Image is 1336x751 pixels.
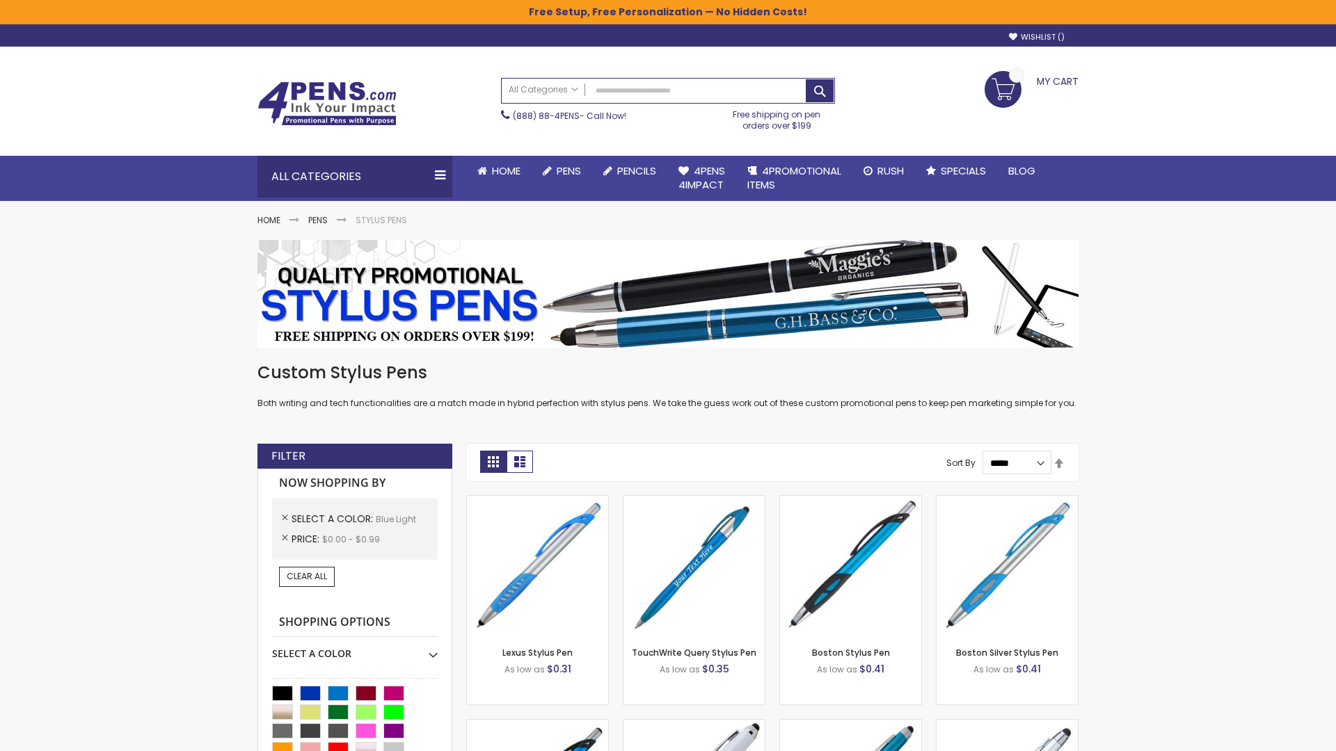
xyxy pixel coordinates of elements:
[292,532,322,546] span: Price
[257,362,1079,384] h1: Custom Stylus Pens
[660,663,700,675] span: As low as
[467,495,608,507] a: Lexus Stylus Pen-Blue - Light
[997,156,1047,186] a: Blog
[780,495,921,507] a: Boston Stylus Pen-Blue - Light
[257,156,452,197] div: All Categories
[502,79,585,102] a: All Categories
[937,496,1078,637] img: Boston Silver Stylus Pen-Blue - Light
[308,214,328,226] a: Pens
[257,214,280,226] a: Home
[956,647,1058,659] a: Boston Silver Stylus Pen
[780,719,921,731] a: Lory Metallic Stylus Pen-Blue - Light
[279,567,335,586] a: Clear All
[504,663,545,675] span: As low as
[747,163,841,192] span: 4PROMOTIONAL ITEMS
[272,608,438,638] strong: Shopping Options
[513,110,626,122] span: - Call Now!
[736,156,852,201] a: 4PROMOTIONALITEMS
[719,104,836,131] div: Free shipping on pen orders over $199
[915,156,997,186] a: Specials
[480,451,507,473] strong: Grid
[623,496,765,637] img: TouchWrite Query Stylus Pen-Blue Light
[877,163,904,178] span: Rush
[937,719,1078,731] a: Silver Cool Grip Stylus Pen-Blue - Light
[257,81,397,126] img: 4Pens Custom Pens and Promotional Products
[272,469,438,498] strong: Now Shopping by
[623,495,765,507] a: TouchWrite Query Stylus Pen-Blue Light
[1009,32,1065,42] a: Wishlist
[466,156,532,186] a: Home
[492,163,520,178] span: Home
[1008,163,1035,178] span: Blog
[817,663,857,675] span: As low as
[812,647,890,659] a: Boston Stylus Pen
[937,495,1078,507] a: Boston Silver Stylus Pen-Blue - Light
[852,156,915,186] a: Rush
[623,719,765,731] a: Kimberly Logo Stylus Pens-LT-Blue
[617,163,656,178] span: Pencils
[946,457,976,469] label: Sort By
[532,156,592,186] a: Pens
[322,533,380,545] span: $0.00 - $0.99
[287,570,327,582] span: Clear All
[1016,662,1041,676] span: $0.41
[513,110,580,122] a: (888) 88-4PENS
[780,496,921,637] img: Boston Stylus Pen-Blue - Light
[502,647,573,659] a: Lexus Stylus Pen
[467,496,608,637] img: Lexus Stylus Pen-Blue - Light
[272,637,438,661] div: Select A Color
[257,240,1079,348] img: Stylus Pens
[467,719,608,731] a: Lexus Metallic Stylus Pen-Blue - Light
[592,156,667,186] a: Pencils
[632,647,756,659] a: TouchWrite Query Stylus Pen
[376,513,416,525] span: Blue Light
[271,449,305,464] strong: Filter
[973,663,1014,675] span: As low as
[257,362,1079,410] div: Both writing and tech functionalities are a match made in hybrid perfection with stylus pens. We ...
[667,156,736,201] a: 4Pens4impact
[557,163,581,178] span: Pens
[702,662,729,676] span: $0.35
[859,662,884,676] span: $0.41
[547,662,571,676] span: $0.31
[678,163,725,192] span: 4Pens 4impact
[941,163,986,178] span: Specials
[509,84,578,95] span: All Categories
[356,214,407,226] strong: Stylus Pens
[292,512,376,526] span: Select A Color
